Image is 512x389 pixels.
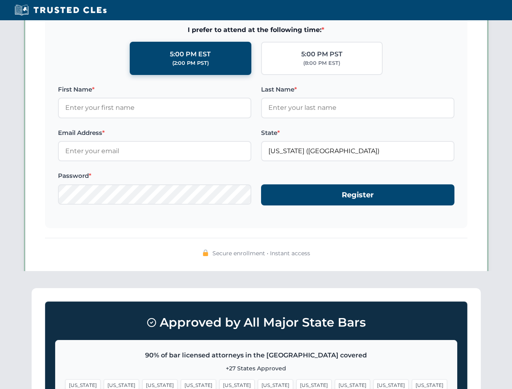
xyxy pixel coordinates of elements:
[261,128,454,138] label: State
[65,350,447,361] p: 90% of bar licensed attorneys in the [GEOGRAPHIC_DATA] covered
[301,49,343,60] div: 5:00 PM PST
[170,49,211,60] div: 5:00 PM EST
[58,85,251,94] label: First Name
[202,250,209,256] img: 🔒
[212,249,310,258] span: Secure enrollment • Instant access
[261,98,454,118] input: Enter your last name
[58,25,454,35] span: I prefer to attend at the following time:
[261,141,454,161] input: California (CA)
[55,312,457,333] h3: Approved by All Major State Bars
[303,59,340,67] div: (8:00 PM EST)
[172,59,209,67] div: (2:00 PM PST)
[261,85,454,94] label: Last Name
[58,171,251,181] label: Password
[65,364,447,373] p: +27 States Approved
[12,4,109,16] img: Trusted CLEs
[261,184,454,206] button: Register
[58,98,251,118] input: Enter your first name
[58,128,251,138] label: Email Address
[58,141,251,161] input: Enter your email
